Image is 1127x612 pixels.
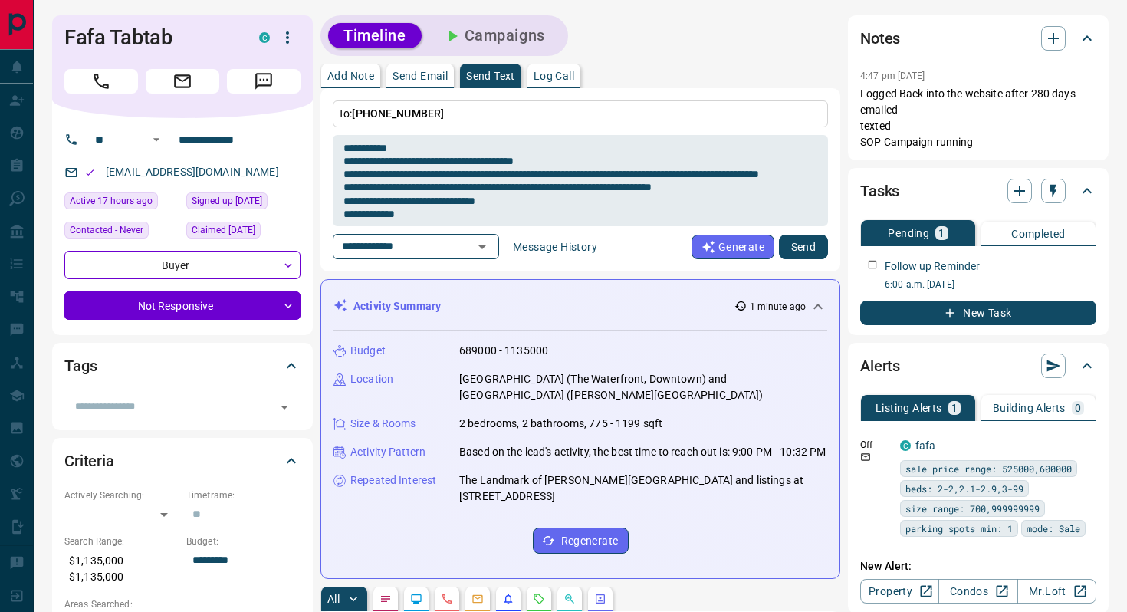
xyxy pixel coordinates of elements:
[64,489,179,502] p: Actively Searching:
[472,236,493,258] button: Open
[900,440,911,451] div: condos.ca
[333,100,828,127] p: To:
[1011,229,1066,239] p: Completed
[885,258,980,275] p: Follow up Reminder
[860,20,1096,57] div: Notes
[64,449,114,473] h2: Criteria
[750,300,806,314] p: 1 minute ago
[186,489,301,502] p: Timeframe:
[146,69,219,94] span: Email
[1027,521,1080,536] span: mode: Sale
[860,579,939,604] a: Property
[64,251,301,279] div: Buyer
[186,535,301,548] p: Budget:
[459,472,827,505] p: The Landmark of [PERSON_NAME][GEOGRAPHIC_DATA] and listings at [STREET_ADDRESS]
[779,235,828,259] button: Send
[333,292,827,321] div: Activity Summary1 minute ago
[70,193,153,209] span: Active 17 hours ago
[227,69,301,94] span: Message
[274,396,295,418] button: Open
[459,371,827,403] p: [GEOGRAPHIC_DATA] (The Waterfront, Downtown) and [GEOGRAPHIC_DATA] ([PERSON_NAME][GEOGRAPHIC_DATA])
[860,347,1096,384] div: Alerts
[504,235,606,259] button: Message History
[64,535,179,548] p: Search Range:
[441,593,453,605] svg: Calls
[915,439,936,452] a: fafa
[350,444,426,460] p: Activity Pattern
[350,472,436,489] p: Repeated Interest
[860,301,1096,325] button: New Task
[64,347,301,384] div: Tags
[860,354,900,378] h2: Alerts
[259,32,270,43] div: condos.ca
[860,71,925,81] p: 4:47 pm [DATE]
[393,71,448,81] p: Send Email
[186,192,301,214] div: Wed Jan 27 2016
[64,25,236,50] h1: Fafa Tabtab
[563,593,576,605] svg: Opportunities
[64,291,301,320] div: Not Responsive
[938,228,945,239] p: 1
[888,228,929,239] p: Pending
[1075,403,1081,413] p: 0
[502,593,514,605] svg: Listing Alerts
[327,594,340,604] p: All
[533,528,629,554] button: Regenerate
[860,26,900,51] h2: Notes
[64,548,179,590] p: $1,135,000 - $1,135,000
[860,452,871,462] svg: Email
[594,593,606,605] svg: Agent Actions
[192,193,262,209] span: Signed up [DATE]
[379,593,392,605] svg: Notes
[876,403,942,413] p: Listing Alerts
[860,179,899,203] h2: Tasks
[860,86,1096,150] p: Logged Back into the website after 280 days emailed texted SOP Campaign running
[192,222,255,238] span: Claimed [DATE]
[885,278,1096,291] p: 6:00 a.m. [DATE]
[350,343,386,359] p: Budget
[905,461,1072,476] span: sale price range: 525000,600000
[328,23,422,48] button: Timeline
[1017,579,1096,604] a: Mr.Loft
[459,444,826,460] p: Based on the lead's activity, the best time to reach out is: 9:00 PM - 10:32 PM
[106,166,279,178] a: [EMAIL_ADDRESS][DOMAIN_NAME]
[186,222,301,243] div: Wed Nov 06 2024
[84,167,95,178] svg: Email Valid
[993,403,1066,413] p: Building Alerts
[64,192,179,214] div: Tue Aug 12 2025
[70,222,143,238] span: Contacted - Never
[860,173,1096,209] div: Tasks
[938,579,1017,604] a: Condos
[692,235,774,259] button: Generate
[905,501,1040,516] span: size range: 700,999999999
[533,593,545,605] svg: Requests
[534,71,574,81] p: Log Call
[472,593,484,605] svg: Emails
[64,597,301,611] p: Areas Searched:
[64,69,138,94] span: Call
[951,403,958,413] p: 1
[147,130,166,149] button: Open
[466,71,515,81] p: Send Text
[428,23,560,48] button: Campaigns
[350,371,393,387] p: Location
[860,558,1096,574] p: New Alert:
[327,71,374,81] p: Add Note
[350,416,416,432] p: Size & Rooms
[353,298,441,314] p: Activity Summary
[64,354,97,378] h2: Tags
[64,443,301,479] div: Criteria
[905,521,1013,536] span: parking spots min: 1
[459,416,662,432] p: 2 bedrooms, 2 bathrooms, 775 - 1199 sqft
[352,107,444,120] span: [PHONE_NUMBER]
[905,481,1024,496] span: beds: 2-2,2.1-2.9,3-99
[459,343,548,359] p: 689000 - 1135000
[860,438,891,452] p: Off
[410,593,422,605] svg: Lead Browsing Activity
